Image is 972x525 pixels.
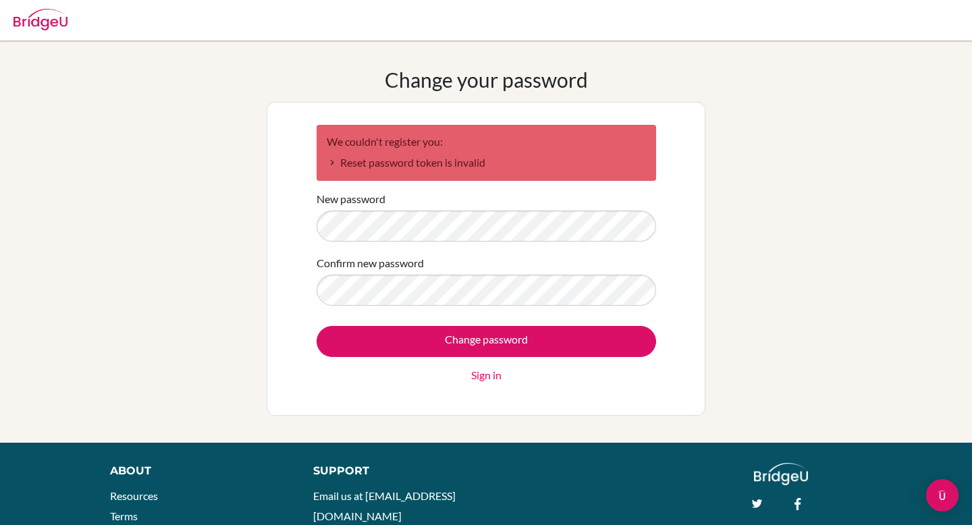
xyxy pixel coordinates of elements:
label: Confirm new password [317,255,424,271]
div: Open Intercom Messenger [926,479,959,512]
a: Resources [110,489,158,502]
img: Bridge-U [13,9,67,30]
h2: We couldn't register you: [327,135,646,148]
label: New password [317,191,385,207]
img: logo_white@2x-f4f0deed5e89b7ecb1c2cc34c3e3d731f90f0f143d5ea2071677605dd97b5244.png [754,463,809,485]
div: Support [313,463,473,479]
a: Sign in [471,367,502,383]
li: Reset password token is invalid [327,155,646,171]
a: Email us at [EMAIL_ADDRESS][DOMAIN_NAME] [313,489,456,522]
div: About [110,463,283,479]
h1: Change your password [385,67,588,92]
a: Terms [110,509,138,522]
input: Change password [317,326,656,357]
